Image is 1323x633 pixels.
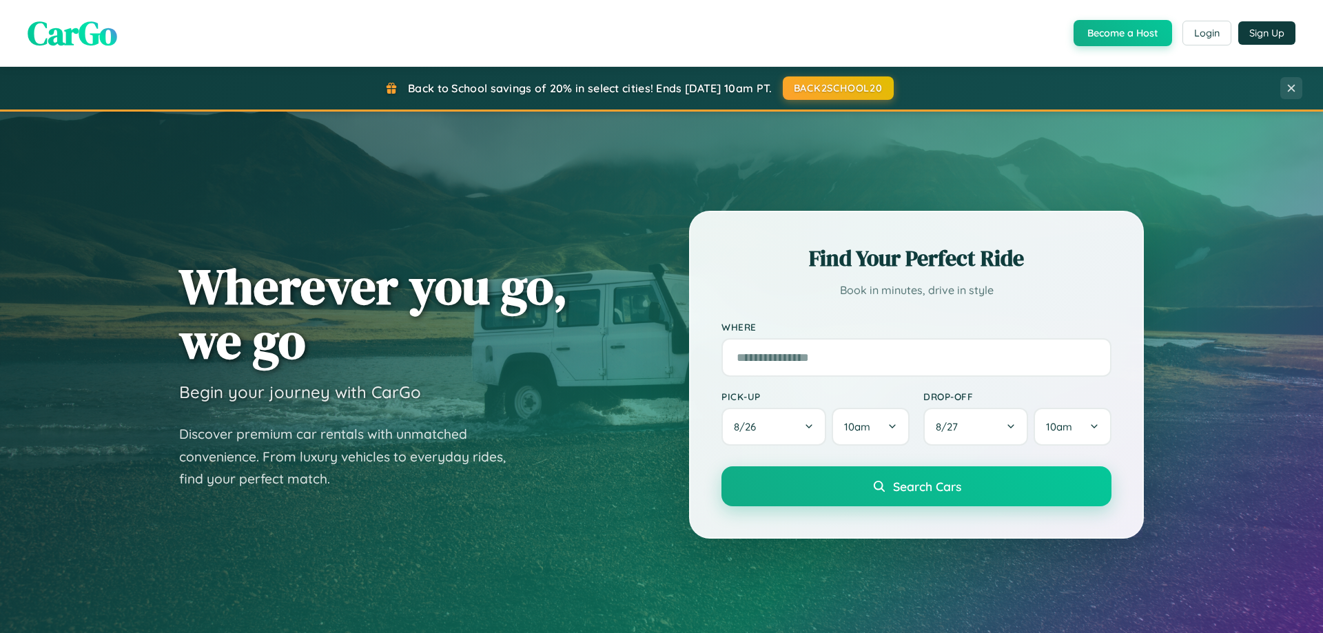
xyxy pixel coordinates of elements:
button: Search Cars [721,466,1111,506]
span: 10am [1046,420,1072,433]
button: 8/27 [923,408,1028,446]
h2: Find Your Perfect Ride [721,243,1111,273]
h3: Begin your journey with CarGo [179,382,421,402]
span: Search Cars [893,479,961,494]
label: Drop-off [923,391,1111,402]
button: 10am [832,408,910,446]
span: 8 / 26 [734,420,763,433]
label: Pick-up [721,391,910,402]
button: Login [1182,21,1231,45]
h1: Wherever you go, we go [179,259,568,368]
span: 8 / 27 [936,420,965,433]
p: Book in minutes, drive in style [721,280,1111,300]
button: Sign Up [1238,21,1295,45]
span: 10am [844,420,870,433]
span: Back to School savings of 20% in select cities! Ends [DATE] 10am PT. [408,81,772,95]
span: CarGo [28,10,117,56]
label: Where [721,321,1111,333]
button: BACK2SCHOOL20 [783,76,894,100]
p: Discover premium car rentals with unmatched convenience. From luxury vehicles to everyday rides, ... [179,423,524,490]
button: 8/26 [721,408,826,446]
button: 10am [1034,408,1111,446]
button: Become a Host [1074,20,1172,46]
